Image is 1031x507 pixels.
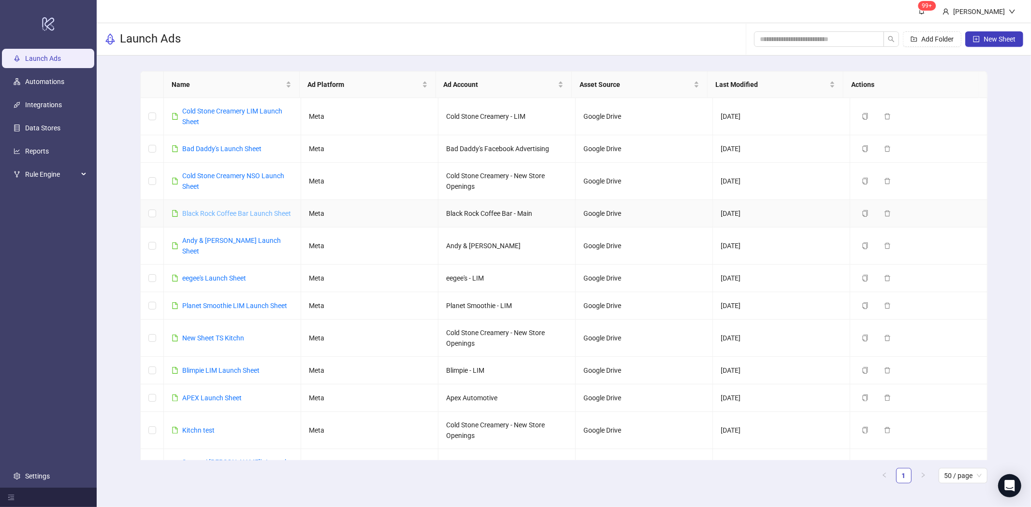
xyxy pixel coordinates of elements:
div: [PERSON_NAME] [949,6,1009,17]
a: Planet Smoothie LIM Launch Sheet [182,302,287,310]
td: Google Drive [576,163,713,200]
td: Blimpie - LIM [438,357,576,384]
span: copy [862,427,869,434]
td: [DATE] [713,449,850,486]
td: Meta [301,357,438,384]
span: delete [884,113,891,120]
th: Last Modified [708,71,843,98]
td: [DATE] [713,98,850,135]
a: Automations [25,78,64,85]
span: fork [14,171,20,178]
td: Meta [301,163,438,200]
span: delete [884,427,891,434]
td: Cold Stone Creamery - New Store Openings [438,412,576,449]
span: Asset Source [580,79,692,90]
li: Previous Page [877,468,892,483]
td: Google Drive [576,98,713,135]
span: copy [862,113,869,120]
td: [DATE] [713,163,850,200]
span: right [920,472,926,478]
td: Google Drive [576,200,713,227]
sup: 141 [918,1,936,11]
td: Google Drive [576,227,713,265]
span: file [172,210,178,217]
td: [DATE] [713,200,850,227]
td: Black Rock Coffee Bar - Main [438,200,576,227]
h3: Launch Ads [120,31,181,47]
a: 1 [897,468,911,483]
td: Andy & [PERSON_NAME] [438,227,576,265]
td: [DATE] [713,384,850,412]
td: eegee's - LIM [438,265,576,292]
span: delete [884,145,891,152]
td: Meta [301,200,438,227]
td: Apex Automotive [438,384,576,412]
td: Google Drive [576,412,713,449]
button: right [915,468,931,483]
span: file [172,145,178,152]
span: down [1009,8,1016,15]
span: left [882,472,887,478]
td: Cold Stone Creamery - New Store Openings [438,320,576,357]
a: Cold Stone Creamery NSO Launch Sheet [182,172,284,190]
td: Cold Stone Creamery - New Store Openings [438,163,576,200]
span: copy [862,178,869,184]
a: Data Stores [25,124,60,132]
span: file [172,275,178,282]
span: menu-fold [8,494,15,501]
span: Add Folder [921,35,954,43]
a: Reports [25,147,49,155]
td: Samurai [PERSON_NAME]'s - LIM [438,449,576,486]
span: copy [862,145,869,152]
span: delete [884,302,891,309]
span: delete [884,367,891,374]
span: copy [862,242,869,249]
div: Page Size [939,468,987,483]
span: copy [862,367,869,374]
span: delete [884,275,891,282]
td: Planet Smoothie - LIM [438,292,576,320]
li: 1 [896,468,912,483]
a: Launch Ads [25,55,61,62]
span: Ad Account [444,79,556,90]
span: file [172,367,178,374]
span: Last Modified [715,79,828,90]
span: search [888,36,895,42]
span: Name [172,79,284,90]
td: Bad Daddy's Facebook Advertising [438,135,576,163]
span: copy [862,210,869,217]
td: Meta [301,320,438,357]
a: Blimpie LIM Launch Sheet [182,366,260,374]
td: Meta [301,412,438,449]
a: New Sheet TS Kitchn [182,334,244,342]
button: left [877,468,892,483]
span: file [172,113,178,120]
td: Google Drive [576,135,713,163]
a: Kitchn test [182,426,215,434]
span: copy [862,335,869,341]
li: Next Page [915,468,931,483]
a: Integrations [25,101,62,109]
span: delete [884,210,891,217]
span: delete [884,242,891,249]
th: Actions [843,71,979,98]
span: rocket [104,33,116,45]
td: [DATE] [713,227,850,265]
td: Google Drive [576,357,713,384]
a: APEX Launch Sheet [182,394,242,402]
td: Meta [301,98,438,135]
td: [DATE] [713,135,850,163]
td: Google Drive [576,449,713,486]
button: Add Folder [903,31,961,47]
span: file [172,302,178,309]
span: copy [862,302,869,309]
a: Bad Daddy's Launch Sheet [182,145,261,153]
span: copy [862,275,869,282]
a: Settings [25,472,50,480]
td: [DATE] [713,357,850,384]
td: Meta [301,265,438,292]
span: folder-add [911,36,917,42]
th: Ad Account [436,71,572,98]
td: Meta [301,449,438,486]
a: Black Rock Coffee Bar Launch Sheet [182,210,291,217]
